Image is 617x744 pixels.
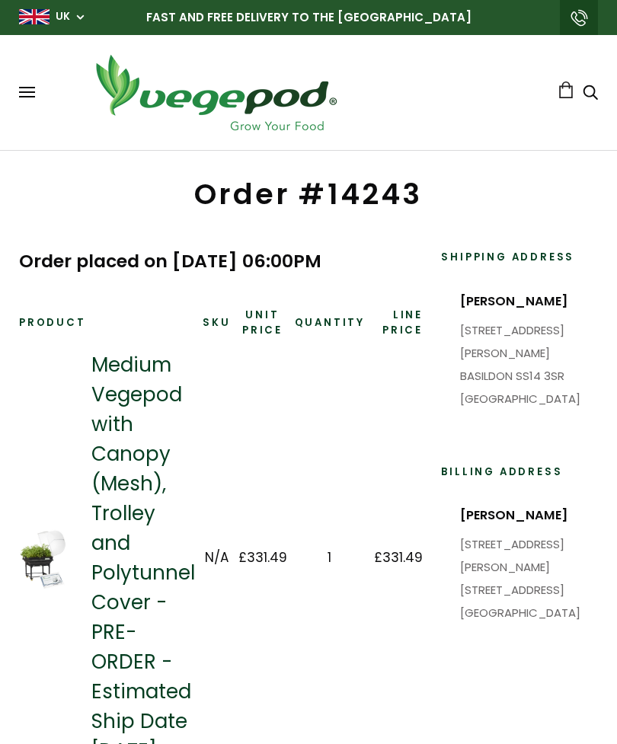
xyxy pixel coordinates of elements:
[19,250,417,273] h2: Order placed on [DATE] 06:00PM
[369,308,423,341] th: Line price
[460,503,579,624] p: [PERSON_NAME] [STREET_ADDRESS][PERSON_NAME] [STREET_ADDRESS] [GEOGRAPHIC_DATA]
[441,250,598,265] h3: Shipping address
[291,308,369,341] th: Quantity
[19,9,50,24] img: gb_large.png
[328,548,331,567] span: 1
[199,308,234,341] th: SKU
[82,50,349,135] img: Vegepod
[238,548,287,567] span: £331.49
[56,9,70,24] a: UK
[19,177,598,211] h1: Order #14243
[460,289,579,410] p: [PERSON_NAME] [STREET_ADDRESS][PERSON_NAME] BASILDON SS14 3SR [GEOGRAPHIC_DATA]
[19,308,199,341] th: Product
[205,548,229,567] span: N/A
[441,465,598,480] h3: Billing address
[374,548,423,567] span: £331.49
[235,308,291,341] th: Unit price
[583,86,598,102] a: Search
